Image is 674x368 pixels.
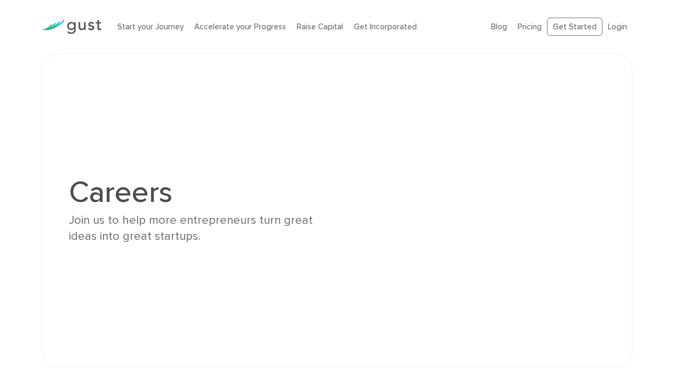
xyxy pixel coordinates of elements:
[194,22,286,32] a: Accelerate your Progress
[297,22,343,32] a: Raise Capital
[354,22,417,32] a: Get Incorporated
[42,20,101,34] img: Gust Logo
[117,22,184,32] a: Start your Journey
[69,177,329,207] h1: Careers
[608,22,627,32] a: Login
[518,22,542,32] a: Pricing
[69,213,329,244] div: Join us to help more entrepreneurs turn great ideas into great startups.
[491,22,507,32] a: Blog
[547,18,602,36] a: Get Started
